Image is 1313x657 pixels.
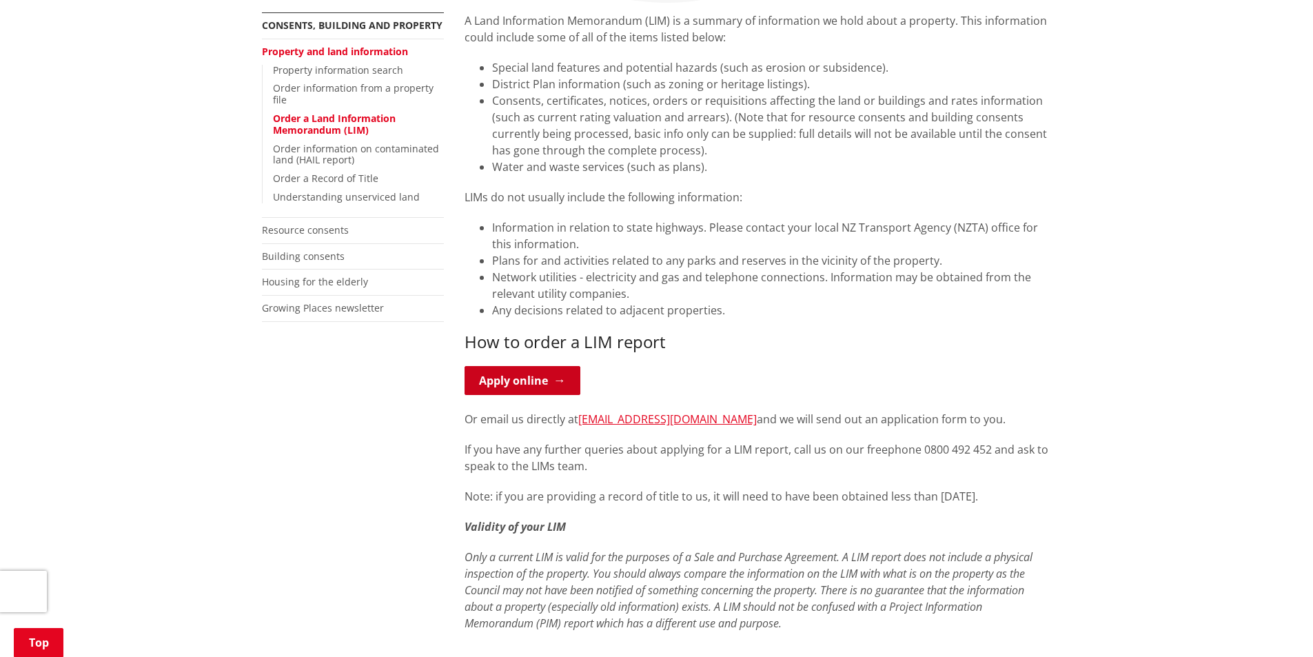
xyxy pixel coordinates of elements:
a: Apply online [465,366,580,395]
li: Special land features and potential hazards (such as erosion or subsidence). [492,59,1052,76]
li: Any decisions related to adjacent properties. [492,302,1052,319]
a: Resource consents [262,223,349,236]
a: Top [14,628,63,657]
li: Network utilities - electricity and gas and telephone connections. Information may be obtained fr... [492,269,1052,302]
em: Only a current LIM is valid for the purposes of a Sale and Purchase Agreement. A LIM report does ... [465,549,1032,631]
a: Consents, building and property [262,19,442,32]
li: Information in relation to state highways. Please contact your local NZ Transport Agency (NZTA) o... [492,219,1052,252]
a: Growing Places newsletter [262,301,384,314]
a: Property information search [273,63,403,77]
a: Order information from a property file [273,81,434,106]
a: Understanding unserviced land [273,190,420,203]
p: If you have any further queries about applying for a LIM report, call us on our freephone 0800 49... [465,441,1052,474]
li: Plans for and activities related to any parks and reserves in the vicinity of the property. [492,252,1052,269]
p: A Land Information Memorandum (LIM) is a summary of information we hold about a property. This in... [465,12,1052,46]
a: Order information on contaminated land (HAIL report) [273,142,439,167]
a: Order a Land Information Memorandum (LIM) [273,112,396,137]
li: District Plan information (such as zoning or heritage listings). [492,76,1052,92]
a: Order a Record of Title [273,172,378,185]
a: Property and land information [262,45,408,58]
em: Validity of your LIM [465,519,566,534]
iframe: Messenger Launcher [1250,599,1299,649]
a: Building consents [262,250,345,263]
p: Or email us directly at and we will send out an application form to you. [465,411,1052,427]
li: Consents, certificates, notices, orders or requisitions affecting the land or buildings and rates... [492,92,1052,159]
p: LIMs do not usually include the following information: [465,189,1052,205]
p: Note: if you are providing a record of title to us, it will need to have been obtained less than ... [465,488,1052,505]
a: [EMAIL_ADDRESS][DOMAIN_NAME] [578,412,757,427]
a: Housing for the elderly [262,275,368,288]
h3: How to order a LIM report [465,332,1052,352]
li: Water and waste services (such as plans). [492,159,1052,175]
